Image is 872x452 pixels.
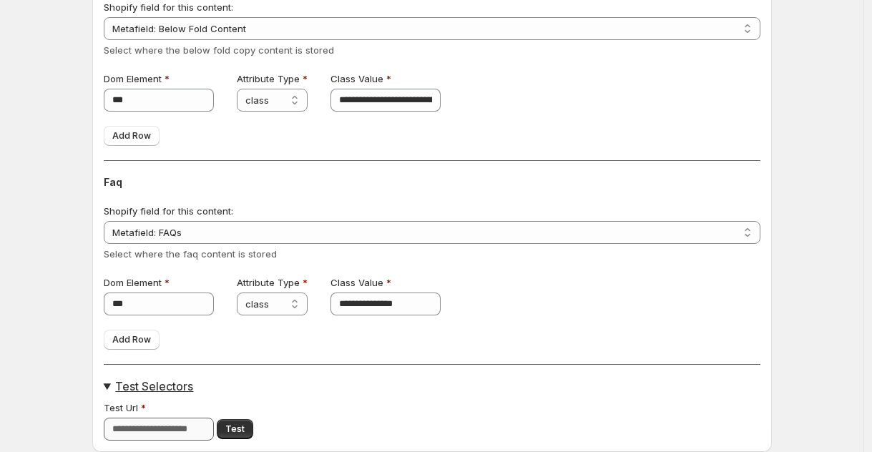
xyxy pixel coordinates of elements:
[237,277,300,288] span: Attribute Type
[104,330,160,350] button: Add Row
[104,402,138,413] span: Test Url
[104,379,760,393] summary: Test Selectors
[225,423,245,435] span: Test
[330,277,383,288] span: Class Value
[104,205,233,217] span: Shopify field for this content:
[104,248,277,260] span: Select where the faq content is stored
[104,44,334,56] span: Select where the below fold copy content is stored
[104,1,233,13] span: Shopify field for this content:
[104,277,162,288] span: Dom Element
[104,126,160,146] button: Add Row
[237,73,300,84] span: Attribute Type
[112,334,151,345] span: Add Row
[217,419,253,439] button: Test
[104,175,760,190] h3: Faq
[112,130,151,142] span: Add Row
[330,73,383,84] span: Class Value
[104,73,162,84] span: Dom Element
